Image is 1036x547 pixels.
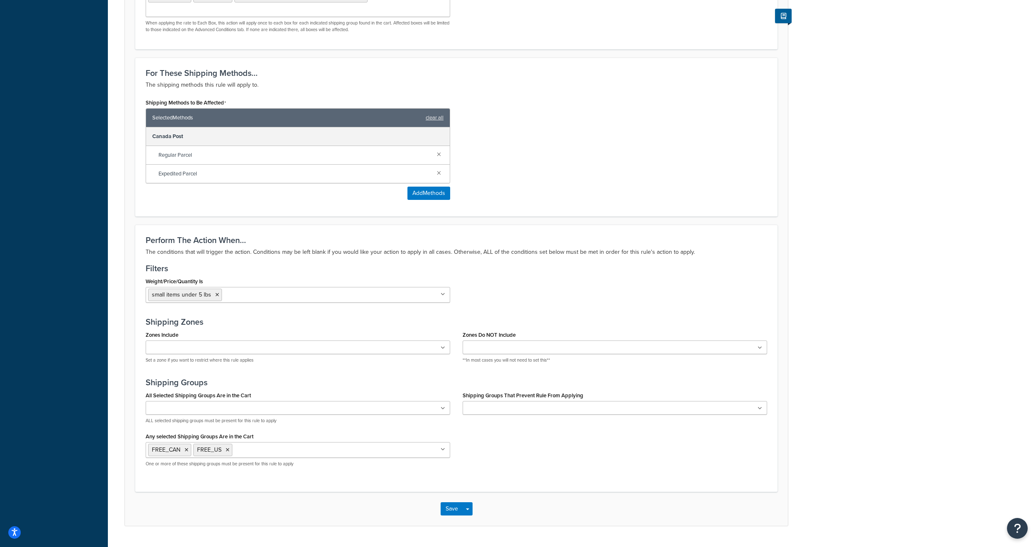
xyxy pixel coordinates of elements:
[146,247,767,257] p: The conditions that will trigger the action. Conditions may be left blank if you would like your ...
[146,378,767,387] h3: Shipping Groups
[146,100,226,106] label: Shipping Methods to Be Affected
[152,445,180,454] span: FREE_CAN
[426,112,444,124] a: clear all
[197,445,222,454] span: FREE_US
[146,68,767,78] h3: For These Shipping Methods...
[146,357,450,363] p: Set a zone if you want to restrict where this rule applies
[146,264,767,273] h3: Filters
[146,418,450,424] p: ALL selected shipping groups must be present for this rule to apply
[146,433,254,440] label: Any selected Shipping Groups Are in the Cart
[407,187,450,200] button: AddMethods
[463,392,583,399] label: Shipping Groups That Prevent Rule From Applying
[158,168,430,180] span: Expedited Parcel
[463,357,767,363] p: **In most cases you will not need to set this**
[775,9,792,23] button: Show Help Docs
[441,502,463,515] button: Save
[152,112,422,124] span: Selected Methods
[463,332,516,338] label: Zones Do NOT Include
[152,290,211,299] span: small items under 5 lbs
[146,392,251,399] label: All Selected Shipping Groups Are in the Cart
[158,149,430,161] span: Regular Parcel
[146,317,767,326] h3: Shipping Zones
[146,332,178,338] label: Zones Include
[1007,518,1028,539] button: Open Resource Center
[146,236,767,245] h3: Perform The Action When...
[146,127,450,146] div: Canada Post
[146,278,203,284] label: Weight/Price/Quantity Is
[146,80,767,90] p: The shipping methods this rule will apply to.
[146,20,450,33] p: When applying the rate to Each Box, this action will apply once to each box for each indicated sh...
[146,461,450,467] p: One or more of these shipping groups must be present for this rule to apply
